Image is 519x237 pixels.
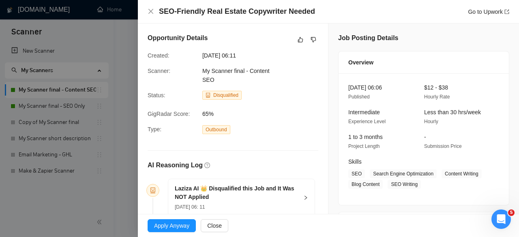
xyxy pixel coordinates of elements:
h5: Job Posting Details [338,33,398,43]
span: Apply Anyway [154,221,189,230]
button: like [296,35,305,45]
span: Type: [148,126,161,132]
span: Published [348,94,370,100]
span: right [303,195,308,200]
span: Outbound [202,125,230,134]
span: [DATE] 06: 11 [175,204,205,210]
span: Close [207,221,222,230]
button: Close [148,8,154,15]
span: [DATE] 06:11 [202,51,324,60]
span: close [148,8,154,15]
span: export [504,9,509,14]
span: Experience Level [348,119,386,124]
span: Intermediate [348,109,380,115]
span: dislike [311,36,316,43]
span: Search Engine Optimization [370,169,437,178]
h5: AI Reasoning Log [148,160,203,170]
div: Client Details [348,212,499,234]
h5: Opportunity Details [148,33,208,43]
span: 65% [202,109,324,118]
span: robot [150,188,156,193]
span: My Scanner final - Content SEO [202,68,270,83]
span: - [424,134,426,140]
span: [DATE] 06:06 [348,84,382,91]
button: Close [201,219,228,232]
iframe: Intercom live chat [491,209,511,229]
h4: SEO-Friendly Real Estate Copywriter Needed [159,6,315,17]
span: Skills [348,158,362,165]
span: SEO Writing [388,180,421,189]
span: Hourly Rate [424,94,450,100]
a: Go to Upworkexport [468,9,509,15]
span: Created: [148,52,169,59]
span: SEO [348,169,365,178]
h5: Laziza AI 👑 Disqualified this Job and It Was NOT Applied [175,184,298,201]
span: Content Writing [442,169,481,178]
span: robot [206,93,210,98]
span: 1 to 3 months [348,134,383,140]
span: Less than 30 hrs/week [424,109,481,115]
button: Apply Anyway [148,219,196,232]
span: Scanner: [148,68,170,74]
span: 5 [508,209,515,216]
span: Blog Content [348,180,383,189]
span: Submission Price [424,143,462,149]
button: dislike [309,35,318,45]
span: Hourly [424,119,438,124]
span: Overview [348,58,373,67]
span: question-circle [204,162,210,168]
span: $12 - $38 [424,84,448,91]
span: like [298,36,303,43]
span: Project Length [348,143,380,149]
span: GigRadar Score: [148,111,190,117]
span: Disqualified [213,92,238,98]
span: Status: [148,92,165,98]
